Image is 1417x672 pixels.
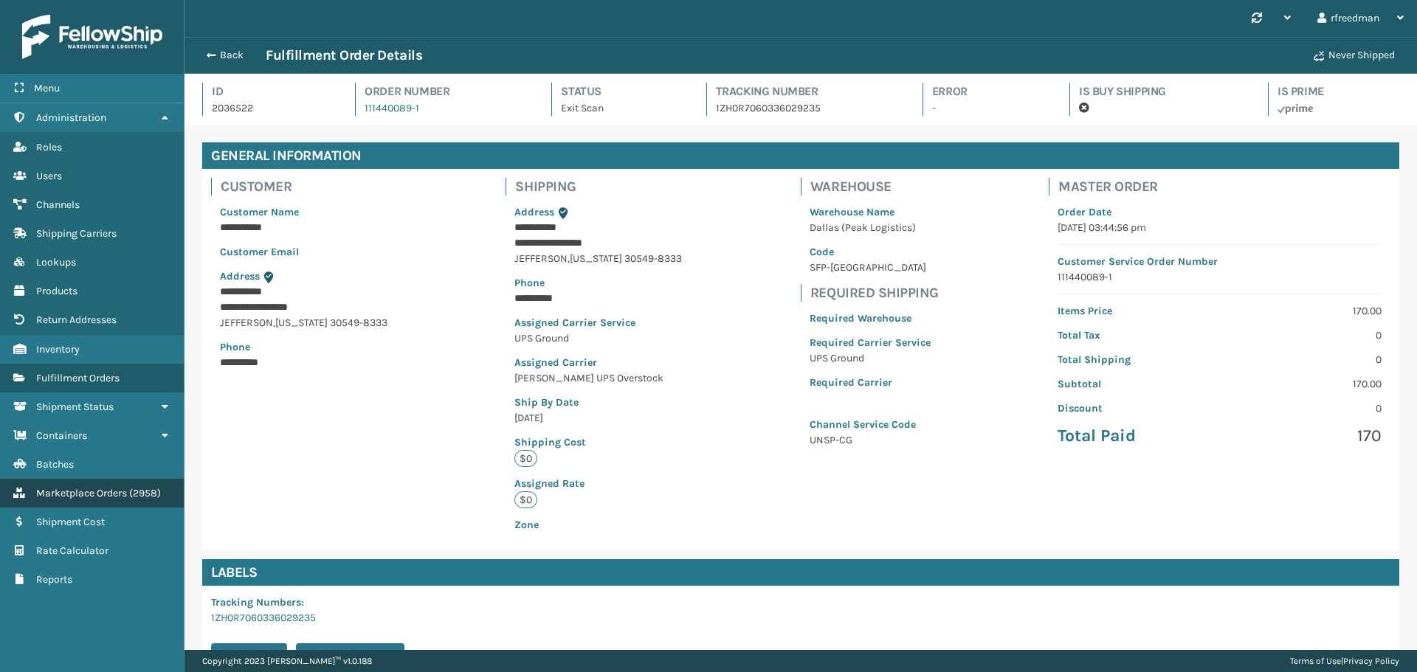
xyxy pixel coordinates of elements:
a: Terms of Use [1290,656,1341,666]
h4: Status [561,83,679,100]
h4: Master Order [1058,178,1390,195]
p: Required Warehouse [810,311,931,326]
span: Products [36,285,77,297]
button: Print Label [211,643,287,670]
span: Reports [36,573,72,586]
p: Customer Email [220,244,387,260]
p: Code [810,244,931,260]
p: Total Shipping [1058,352,1210,367]
button: Back [198,49,266,62]
span: Return Addresses [36,314,117,326]
span: JEFFERSON [514,252,568,265]
p: 111440089-1 [1058,269,1382,285]
span: ( 2958 ) [129,487,161,499]
p: 0 [1229,352,1382,367]
span: Fulfillment Orders [36,372,120,384]
span: Shipment Status [36,401,114,413]
span: , [273,316,275,329]
span: Inventory [36,343,80,356]
p: $0 [514,450,537,467]
h3: Fulfillment Order Details [266,46,422,64]
p: Channel Service Code [810,417,931,432]
a: 1ZH0R7060336029235 [211,612,316,624]
p: Ship By Date [514,395,682,410]
h4: Is Buy Shipping [1079,83,1241,100]
p: Total Tax [1058,328,1210,343]
span: 30549-8333 [330,316,387,329]
p: Phone [220,339,387,355]
span: Lookups [36,256,76,269]
div: | [1290,650,1399,672]
h4: Tracking Number [716,83,896,100]
a: Privacy Policy [1343,656,1399,666]
p: Zone [514,517,682,533]
p: Shipping Cost [514,434,682,450]
p: UPS Ground [810,350,931,366]
span: Menu [34,82,60,94]
span: Address [514,206,554,218]
p: 170.00 [1229,303,1382,319]
p: 0 [1229,328,1382,343]
h4: Id [212,83,328,100]
span: Containers [36,429,87,442]
p: UNSP-CG [810,432,931,448]
span: JEFFERSON [220,316,273,329]
button: Never Shipped [1305,41,1404,70]
p: Subtotal [1058,376,1210,392]
p: Required Carrier [810,375,931,390]
h4: Order Number [365,83,525,100]
p: Phone [514,275,682,291]
p: Assigned Carrier Service [514,315,682,330]
p: Dallas (Peak Logistics) [810,220,931,235]
h4: Is Prime [1278,83,1399,100]
p: Copyright 2023 [PERSON_NAME]™ v 1.0.188 [202,650,372,672]
span: Batches [36,458,74,471]
p: Discount [1058,401,1210,416]
p: 0 [1229,401,1382,416]
p: Warehouse Name [810,204,931,220]
p: [DATE] 03:44:56 pm [1058,220,1382,235]
p: - [932,100,1043,116]
p: Items Price [1058,303,1210,319]
p: SFP-[GEOGRAPHIC_DATA] [810,260,931,275]
p: Customer Name [220,204,387,220]
h4: Labels [202,559,1399,586]
p: 1ZH0R7060336029235 [716,100,896,116]
i: Never Shipped [1314,51,1324,61]
h4: Warehouse [810,178,940,195]
p: 170.00 [1229,376,1382,392]
span: Address [220,270,260,283]
p: 2036522 [212,100,328,116]
p: Customer Service Order Number [1058,254,1382,269]
h4: Customer [221,178,396,195]
p: Assigned Rate [514,476,682,491]
span: Users [36,170,62,182]
p: Total Paid [1058,425,1210,447]
span: [US_STATE] [570,252,622,265]
span: Rate Calculator [36,544,108,557]
span: , [568,252,570,265]
p: [DATE] [514,410,682,426]
span: Tracking Numbers : [211,596,304,609]
p: Exit Scan [561,100,679,116]
h4: Shipping [515,178,691,195]
p: Order Date [1058,204,1382,220]
p: 170 [1229,425,1382,447]
span: 30549-8333 [624,252,682,265]
p: Assigned Carrier [514,355,682,370]
h4: Error [932,83,1043,100]
span: Administration [36,111,106,124]
p: $0 [514,491,537,508]
h4: Required Shipping [810,284,940,302]
span: Channels [36,198,80,211]
a: 111440089-1 [365,102,419,114]
span: Roles [36,141,62,153]
p: UPS Ground [514,330,682,346]
img: logo [22,15,162,59]
p: [PERSON_NAME] UPS Overstock [514,370,682,386]
span: Marketplace Orders [36,487,127,499]
span: Shipping Carriers [36,227,117,240]
span: Shipment Cost [36,516,105,528]
p: Required Carrier Service [810,335,931,350]
span: [US_STATE] [275,316,328,329]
